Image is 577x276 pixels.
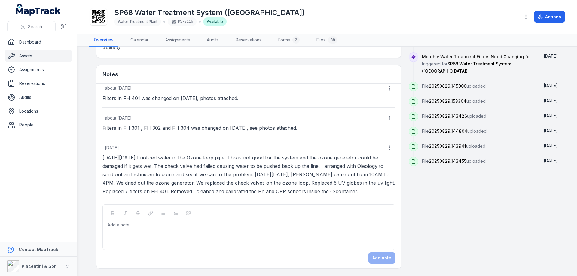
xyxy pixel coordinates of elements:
[544,128,558,133] time: 9/2/2025, 4:08:42 PM
[231,34,266,47] a: Reservations
[312,34,342,47] a: Files39
[422,54,531,60] a: Monthly Water Treatment Filters Need Changing for
[429,159,466,164] span: 20250829_143455
[292,36,300,44] div: 2
[544,128,558,133] span: [DATE]
[544,113,558,118] time: 9/2/2025, 4:08:45 PM
[5,119,72,131] a: People
[203,17,227,26] div: Available
[544,158,558,163] span: [DATE]
[89,34,118,47] a: Overview
[409,97,558,166] div: Show more
[544,53,558,59] time: 9/2/2025, 4:08:47 PM
[5,64,72,76] a: Assignments
[28,24,42,30] span: Search
[422,159,486,164] span: File uploaded
[429,114,467,119] span: 20250829_143426
[5,50,72,62] a: Assets
[102,124,395,132] p: Filters in FH 301 , FH 302 and FH 304 was changed on [DATE], see photos attached.
[422,144,485,149] span: File uploaded
[273,34,304,47] a: Forms2
[118,19,157,24] span: Water Treatment Plant
[5,77,72,89] a: Reservations
[544,113,558,118] span: [DATE]
[429,83,466,89] span: 20250829_145000
[422,114,486,119] span: File uploaded
[544,53,558,59] span: [DATE]
[102,70,118,79] h3: Notes
[102,94,395,102] p: Filters in FH 401 was changed on [DATE], photos attached.
[114,8,305,17] h1: SP68 Water Treatment System ([GEOGRAPHIC_DATA])
[429,129,467,134] span: 20250829_144804
[5,105,72,117] a: Locations
[422,54,531,74] span: triggered for
[22,264,57,269] strong: Piacentini & Son
[105,115,132,120] span: about [DATE]
[16,4,61,16] a: MapTrack
[544,143,558,148] span: [DATE]
[422,99,486,104] span: File uploaded
[5,91,72,103] a: Audits
[422,61,511,74] span: SP68 Water Treatment System ([GEOGRAPHIC_DATA])
[126,34,153,47] a: Calendar
[429,99,466,104] span: 20250829_153304
[105,115,132,120] time: 7/30/2025, 3:43:48 PM
[534,11,565,23] button: Actions
[19,247,58,252] strong: Contact MapTrack
[105,145,119,150] time: 9/2/2025, 4:06:55 PM
[105,86,132,91] time: 7/28/2025, 2:13:30 PM
[102,153,395,196] p: [DATE][DATE] I noticed water in the Ozone loop pipe. This is not good for the system and the ozon...
[422,129,487,134] span: File uploaded
[544,158,558,163] time: 9/2/2025, 4:08:42 PM
[422,83,486,89] span: File uploaded
[544,83,558,88] span: [DATE]
[544,98,558,103] span: [DATE]
[160,34,195,47] a: Assignments
[105,86,132,91] span: about [DATE]
[5,36,72,48] a: Dashboard
[544,83,558,88] time: 9/2/2025, 4:08:47 PM
[544,98,558,103] time: 9/2/2025, 4:08:45 PM
[544,143,558,148] time: 9/2/2025, 4:08:42 PM
[202,34,224,47] a: Audits
[7,21,56,32] button: Search
[102,44,121,50] span: Quantity
[429,144,466,149] span: 20250829_143941
[168,17,197,26] div: PS-0116
[105,145,119,150] span: [DATE]
[328,36,337,44] div: 39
